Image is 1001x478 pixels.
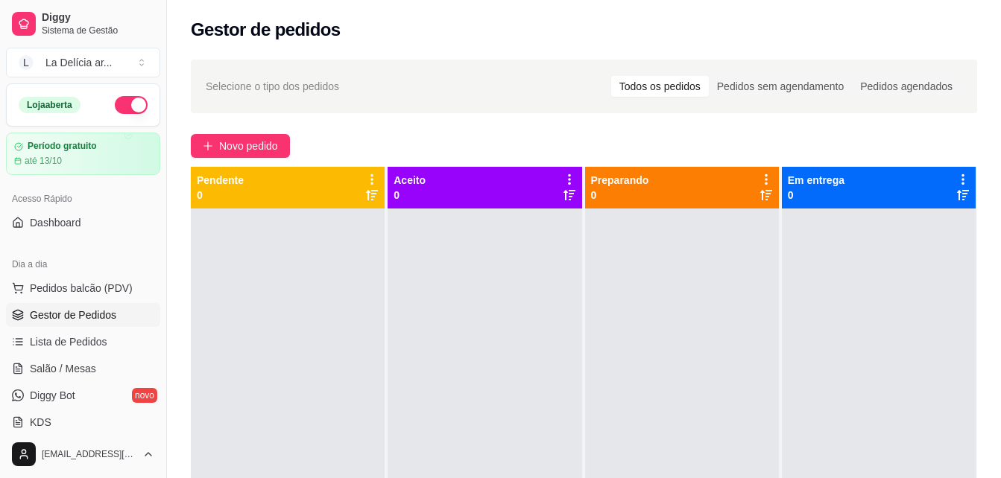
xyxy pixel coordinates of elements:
[394,173,426,188] p: Aceito
[394,188,426,203] p: 0
[788,188,844,203] p: 0
[6,133,160,175] a: Período gratuitoaté 13/10
[191,134,290,158] button: Novo pedido
[6,211,160,235] a: Dashboard
[115,96,148,114] button: Alterar Status
[30,281,133,296] span: Pedidos balcão (PDV)
[6,187,160,211] div: Acesso Rápido
[191,18,341,42] h2: Gestor de pedidos
[206,78,339,95] span: Selecione o tipo dos pedidos
[28,141,97,152] article: Período gratuito
[197,188,244,203] p: 0
[19,97,80,113] div: Loja aberta
[30,415,51,430] span: KDS
[30,215,81,230] span: Dashboard
[197,173,244,188] p: Pendente
[591,188,649,203] p: 0
[45,55,113,70] div: La Delícia ar ...
[219,138,278,154] span: Novo pedido
[42,448,136,460] span: [EMAIL_ADDRESS][DOMAIN_NAME]
[19,55,34,70] span: L
[6,436,160,472] button: [EMAIL_ADDRESS][DOMAIN_NAME]
[30,388,75,403] span: Diggy Bot
[25,155,62,167] article: até 13/10
[611,76,709,97] div: Todos os pedidos
[6,383,160,407] a: Diggy Botnovo
[852,76,961,97] div: Pedidos agendados
[591,173,649,188] p: Preparando
[203,141,213,151] span: plus
[6,252,160,276] div: Dia a dia
[6,303,160,327] a: Gestor de Pedidos
[6,6,160,42] a: DiggySistema de Gestão
[6,48,160,77] button: Select a team
[6,330,160,354] a: Lista de Pedidos
[30,361,96,376] span: Salão / Mesas
[6,357,160,380] a: Salão / Mesas
[30,307,116,322] span: Gestor de Pedidos
[42,25,154,36] span: Sistema de Gestão
[788,173,844,188] p: Em entrega
[6,410,160,434] a: KDS
[6,276,160,300] button: Pedidos balcão (PDV)
[709,76,852,97] div: Pedidos sem agendamento
[30,334,107,349] span: Lista de Pedidos
[42,11,154,25] span: Diggy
